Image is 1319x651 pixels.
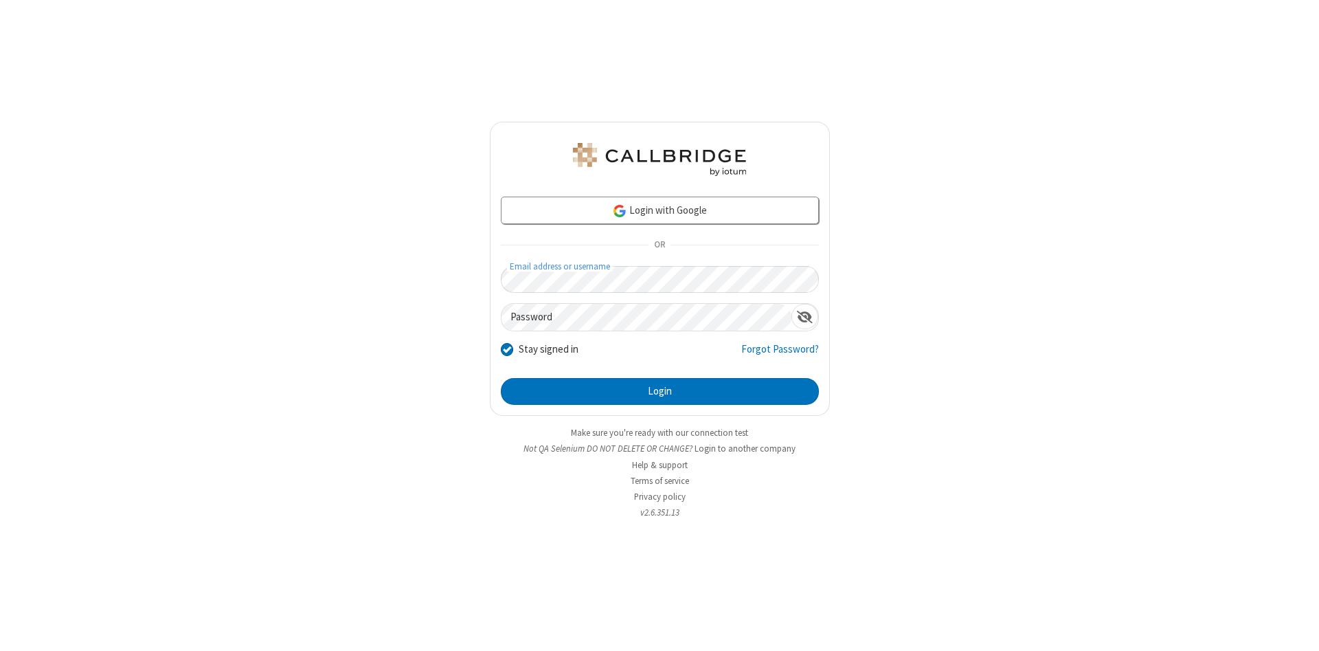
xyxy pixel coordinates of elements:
span: OR [649,236,670,255]
label: Stay signed in [519,342,578,357]
a: Make sure you're ready with our connection test [571,427,748,439]
a: Forgot Password? [741,342,819,368]
li: v2.6.351.13 [490,506,830,519]
input: Password [501,304,791,331]
a: Login with Google [501,197,819,224]
input: Email address or username [501,266,819,293]
div: Show password [791,304,818,329]
button: Login [501,378,819,406]
img: QA Selenium DO NOT DELETE OR CHANGE [570,143,749,176]
a: Privacy policy [634,491,686,503]
a: Help & support [632,459,688,471]
li: Not QA Selenium DO NOT DELETE OR CHANGE? [490,442,830,455]
img: google-icon.png [612,203,627,219]
button: Login to another company [695,442,796,455]
a: Terms of service [631,475,689,487]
